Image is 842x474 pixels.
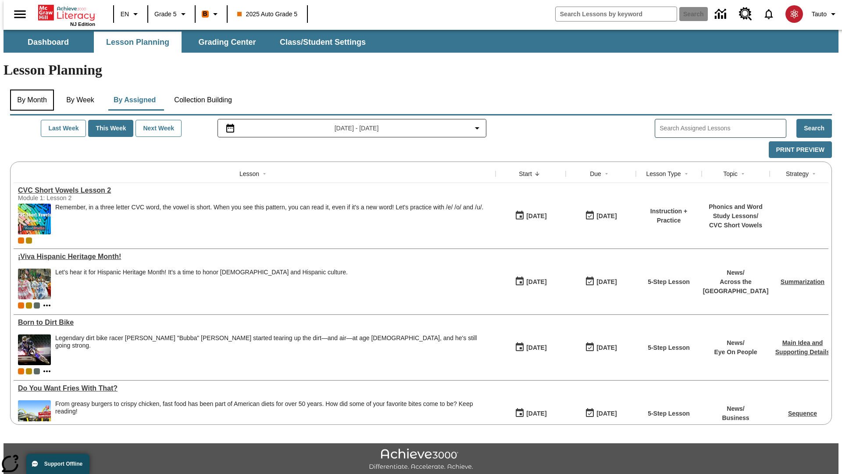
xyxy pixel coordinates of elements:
[273,32,373,53] button: Class/Student Settings
[582,273,620,290] button: 10/15/25: Last day the lesson can be accessed
[757,3,780,25] a: Notifications
[526,276,546,287] div: [DATE]
[4,32,92,53] button: Dashboard
[582,405,620,422] button: 10/15/25: Last day the lesson can be accessed
[18,400,51,431] img: One of the first McDonald's stores, with the iconic red sign and golden arches.
[769,141,832,158] button: Print Preview
[151,6,192,22] button: Grade: Grade 5, Select a grade
[239,169,259,178] div: Lesson
[88,120,133,137] button: This Week
[117,6,145,22] button: Language: EN, Select a language
[259,169,270,179] button: Sort
[582,339,620,356] button: 10/15/25: Last day the lesson can be accessed
[512,339,549,356] button: 10/15/25: First time the lesson was available
[18,319,491,327] div: Born to Dirt Bike
[55,269,348,299] div: Let's hear it for Hispanic Heritage Month! It's a time to honor Hispanic Americans and Hispanic c...
[18,334,51,365] img: Motocross racer James Stewart flies through the air on his dirt bike.
[44,461,82,467] span: Support Offline
[640,207,697,225] p: Instruction + Practice
[55,204,483,211] p: Remember, in a three letter CVC word, the vowel is short. When you see this pattern, you can read...
[722,413,749,423] p: Business
[38,3,95,27] div: Home
[55,269,348,276] div: Let's hear it for Hispanic Heritage Month! It's a time to honor [DEMOGRAPHIC_DATA] and Hispanic c...
[38,4,95,22] a: Home
[526,211,546,222] div: [DATE]
[7,1,33,27] button: Open side menu
[18,368,24,374] div: Current Class
[681,169,692,179] button: Sort
[280,37,366,47] span: Class/Student Settings
[18,237,24,244] div: Current Class
[808,6,842,22] button: Profile/Settings
[812,10,827,19] span: Tauto
[646,169,681,178] div: Lesson Type
[167,90,239,111] button: Collection Building
[809,169,819,179] button: Sort
[18,253,491,261] a: ¡Viva Hispanic Heritage Month! , Lessons
[781,278,824,285] a: Summarization
[26,237,32,244] div: New 2025 class
[55,400,491,431] div: From greasy burgers to crispy chicken, fast food has been part of American diets for over 50 year...
[785,5,803,23] img: avatar image
[26,454,89,474] button: Support Offline
[512,273,549,290] button: 10/15/25: First time the lesson was available
[55,400,491,415] div: From greasy burgers to crispy chicken, fast food has been part of American diets for over 50 year...
[703,277,769,296] p: Across the [GEOGRAPHIC_DATA]
[706,221,765,230] p: CVC Short Vowels
[55,204,483,234] div: Remember, in a three letter CVC word, the vowel is short. When you see this pattern, you can read...
[18,187,491,194] a: CVC Short Vowels Lesson 2, Lessons
[556,7,677,21] input: search field
[42,300,52,311] button: Show more classes
[10,90,54,111] button: By Month
[526,408,546,419] div: [DATE]
[107,90,163,111] button: By Assigned
[734,2,757,26] a: Resource Center, Will open in new tab
[237,10,298,19] span: 2025 Auto Grade 5
[26,302,32,309] div: New 2025 class
[34,368,40,374] div: OL 2025 Auto Grade 6
[41,120,86,137] button: Last Week
[714,338,757,348] p: News /
[198,37,256,47] span: Grading Center
[18,302,24,309] div: Current Class
[601,169,612,179] button: Sort
[18,204,51,234] img: CVC Short Vowels Lesson 2.
[106,37,169,47] span: Lesson Planning
[42,366,52,377] button: Show more classes
[723,169,738,178] div: Topic
[722,404,749,413] p: News /
[648,343,690,352] p: 5-Step Lesson
[94,32,182,53] button: Lesson Planning
[4,32,374,53] div: SubNavbar
[55,334,491,365] span: Legendary dirt bike racer James "Bubba" Stewart started tearing up the dirt—and air—at age 4, and...
[590,169,601,178] div: Due
[58,90,102,111] button: By Week
[472,123,482,133] svg: Collapse Date Range Filter
[203,8,207,19] span: B
[26,368,32,374] div: New 2025 class
[648,277,690,287] p: 5-Step Lesson
[4,30,838,53] div: SubNavbar
[221,123,483,133] button: Select the date range menu item
[512,405,549,422] button: 10/15/25: First time the lesson was available
[519,169,532,178] div: Start
[34,302,40,309] span: OL 2025 Auto Grade 6
[596,276,617,287] div: [DATE]
[18,269,51,299] img: A photograph of Hispanic women participating in a parade celebrating Hispanic culture. The women ...
[18,384,491,392] div: Do You Want Fries With That?
[154,10,177,19] span: Grade 5
[4,62,838,78] h1: Lesson Planning
[183,32,271,53] button: Grading Center
[788,410,817,417] a: Sequence
[596,342,617,353] div: [DATE]
[18,187,491,194] div: CVC Short Vowels Lesson 2
[582,208,620,224] button: 10/16/25: Last day the lesson can be accessed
